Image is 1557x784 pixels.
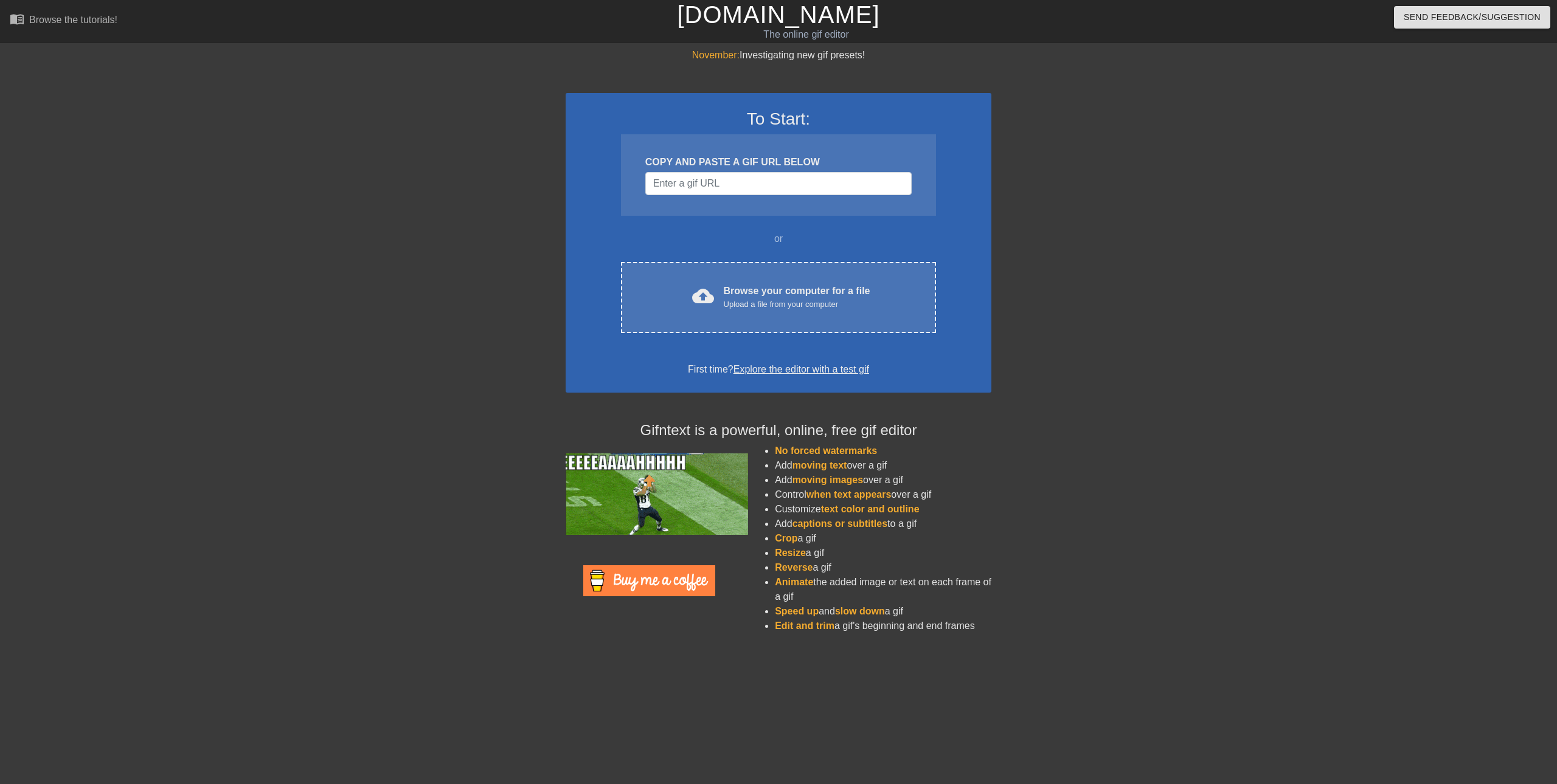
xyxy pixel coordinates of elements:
[566,453,748,535] img: football_small.gif
[775,502,991,517] li: Customize
[10,12,24,26] span: menu_book
[775,533,797,543] span: Crop
[1394,6,1550,29] button: Send Feedback/Suggestion
[792,475,863,485] span: moving images
[677,1,879,28] a: [DOMAIN_NAME]
[775,531,991,546] li: a gif
[775,546,991,560] li: a gif
[29,15,117,25] div: Browse the tutorials!
[775,517,991,531] li: Add to a gif
[597,232,960,246] div: or
[724,298,870,311] div: Upload a file from your computer
[775,458,991,473] li: Add over a gif
[835,606,885,616] span: slow down
[724,284,870,311] div: Browse your computer for a file
[775,619,991,633] li: a gif's beginning and end frames
[806,489,892,500] span: when text appears
[525,27,1087,42] div: The online gif editor
[792,518,887,529] span: captions or subtitles
[645,172,912,195] input: Username
[10,12,117,30] a: Browse the tutorials!
[733,364,869,374] a: Explore the editor with a test gif
[645,155,912,170] div: COPY AND PASTE A GIF URL BELOW
[775,473,991,487] li: Add over a gif
[775,621,834,631] span: Edit and trim
[581,109,976,129] h3: To Start:
[566,422,991,439] h4: Gifntext is a powerful, online, free gif editor
[1404,10,1541,25] span: Send Feedback/Suggestion
[775,575,991,604] li: the added image or text on each frame of a gif
[775,562,813,573] span: Reverse
[581,362,976,377] div: First time?
[583,565,715,596] img: Buy Me A Coffee
[692,50,740,60] span: November:
[775,560,991,575] li: a gif
[775,548,806,558] span: Resize
[792,460,847,470] span: moving text
[821,504,920,514] span: text color and outline
[566,48,991,63] div: Investigating new gif presets!
[692,285,714,307] span: cloud_upload
[775,606,819,616] span: Speed up
[775,577,813,587] span: Animate
[775,445,877,456] span: No forced watermarks
[775,487,991,502] li: Control over a gif
[775,604,991,619] li: and a gif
